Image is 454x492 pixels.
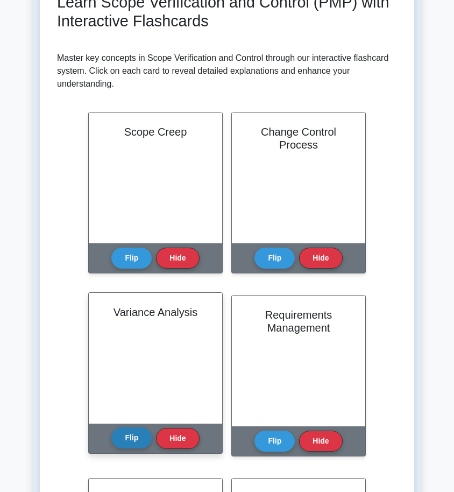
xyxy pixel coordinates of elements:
[102,306,209,319] h2: Variance Analysis
[254,431,295,452] button: Flip
[156,428,199,449] button: Hide
[111,248,152,269] button: Flip
[299,248,342,269] button: Hide
[111,427,152,448] button: Flip
[245,125,352,151] h2: Change Control Process
[299,431,342,452] button: Hide
[254,248,295,269] button: Flip
[245,308,352,334] h2: Requirements Management
[156,248,199,269] button: Hide
[57,52,397,90] p: Master key concepts in Scope Verification and Control through our interactive flashcard system. C...
[102,125,209,138] h2: Scope Creep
